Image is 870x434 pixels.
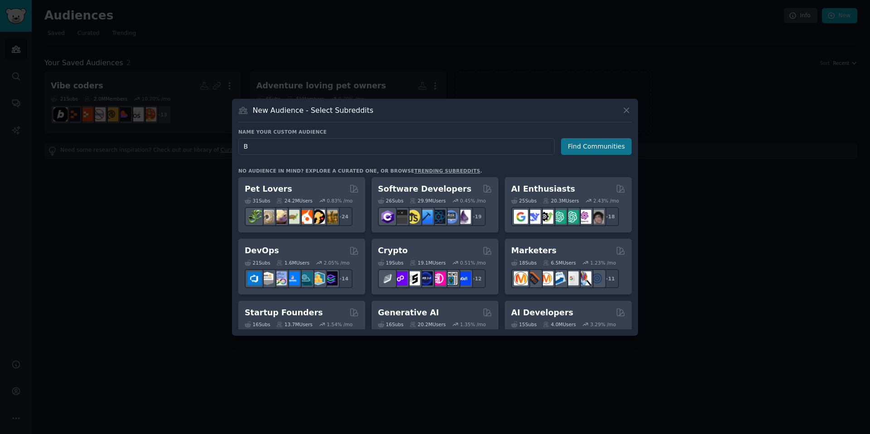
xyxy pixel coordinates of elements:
img: cockatiel [298,210,312,224]
img: chatgpt_promptDesign [552,210,566,224]
img: MarketingResearch [577,271,591,285]
div: 16 Sub s [245,321,270,328]
img: leopardgeckos [273,210,287,224]
div: 1.6M Users [276,260,309,266]
img: AskMarketing [539,271,553,285]
div: 20.2M Users [410,321,445,328]
div: + 12 [467,269,486,288]
img: Docker_DevOps [273,271,287,285]
div: 13.7M Users [276,321,312,328]
div: + 19 [467,207,486,226]
h2: AI Developers [511,307,573,318]
div: 2.05 % /mo [324,260,350,266]
div: 1.23 % /mo [590,260,616,266]
img: web3 [419,271,433,285]
img: PlatformEngineers [324,271,338,285]
img: learnjavascript [406,210,420,224]
div: 18 Sub s [511,260,536,266]
img: elixir [457,210,471,224]
img: 0xPolygon [393,271,407,285]
div: + 18 [600,207,619,226]
div: + 11 [600,269,619,288]
div: + 14 [333,269,353,288]
div: 16 Sub s [378,321,403,328]
img: CryptoNews [444,271,458,285]
img: GoogleGeminiAI [514,210,528,224]
div: 26 Sub s [378,198,403,204]
h2: Software Developers [378,183,471,195]
div: 0.51 % /mo [460,260,486,266]
div: No audience in mind? Explore a curated one, or browse . [238,168,482,174]
img: turtle [285,210,300,224]
img: software [393,210,407,224]
img: aws_cdk [311,271,325,285]
div: + 24 [333,207,353,226]
h2: AI Enthusiasts [511,183,575,195]
div: 2.43 % /mo [593,198,619,204]
img: chatgpt_prompts_ [565,210,579,224]
div: 19 Sub s [378,260,403,266]
div: 3.29 % /mo [590,321,616,328]
img: PetAdvice [311,210,325,224]
img: ArtificalIntelligence [590,210,604,224]
div: 24.2M Users [276,198,312,204]
img: azuredevops [247,271,261,285]
img: AItoolsCatalog [539,210,553,224]
img: DeepSeek [527,210,541,224]
img: defi_ [457,271,471,285]
img: content_marketing [514,271,528,285]
img: bigseo [527,271,541,285]
div: 21 Sub s [245,260,270,266]
img: DevOpsLinks [285,271,300,285]
div: 19.1M Users [410,260,445,266]
h3: New Audience - Select Subreddits [253,106,373,115]
div: 4.0M Users [543,321,576,328]
h3: Name your custom audience [238,129,632,135]
img: herpetology [247,210,261,224]
img: ethfinance [381,271,395,285]
img: AWS_Certified_Experts [260,271,274,285]
a: trending subreddits [414,168,480,174]
div: 20.3M Users [543,198,579,204]
img: ethstaker [406,271,420,285]
img: googleads [565,271,579,285]
h2: Generative AI [378,307,439,318]
img: reactnative [431,210,445,224]
img: ballpython [260,210,274,224]
img: platformengineering [298,271,312,285]
div: 6.5M Users [543,260,576,266]
div: 15 Sub s [511,321,536,328]
div: 31 Sub s [245,198,270,204]
img: AskComputerScience [444,210,458,224]
h2: Startup Founders [245,307,323,318]
img: iOSProgramming [419,210,433,224]
img: csharp [381,210,395,224]
div: 25 Sub s [511,198,536,204]
div: 0.83 % /mo [327,198,353,204]
div: 29.9M Users [410,198,445,204]
img: dogbreed [324,210,338,224]
div: 1.54 % /mo [327,321,353,328]
img: OpenAIDev [577,210,591,224]
h2: Marketers [511,245,556,256]
div: 0.45 % /mo [460,198,486,204]
img: Emailmarketing [552,271,566,285]
input: Pick a short name, like "Digital Marketers" or "Movie-Goers" [238,138,555,155]
h2: Crypto [378,245,408,256]
button: Find Communities [561,138,632,155]
h2: Pet Lovers [245,183,292,195]
div: 1.35 % /mo [460,321,486,328]
img: OnlineMarketing [590,271,604,285]
h2: DevOps [245,245,279,256]
img: defiblockchain [431,271,445,285]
